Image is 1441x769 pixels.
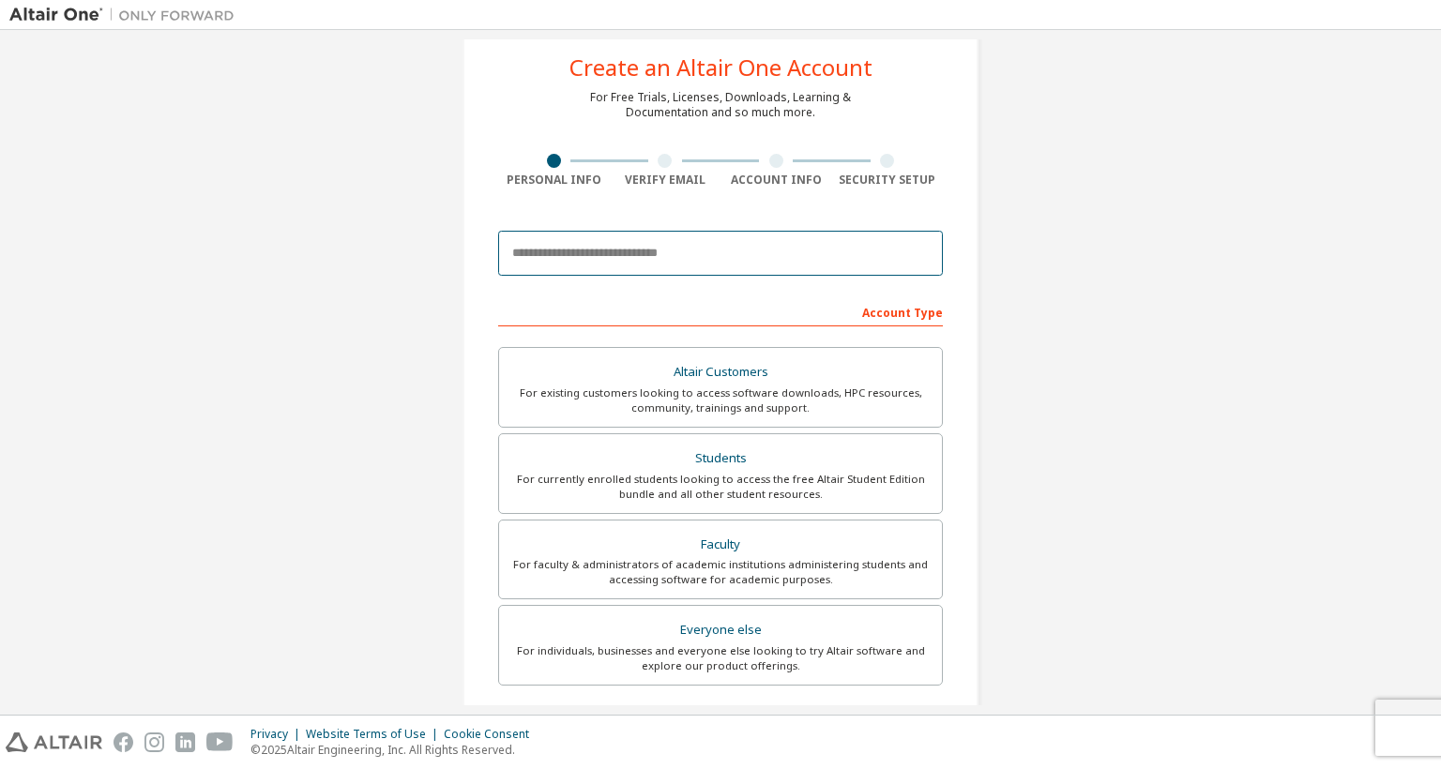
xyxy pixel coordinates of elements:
div: Account Info [720,173,832,188]
img: facebook.svg [114,732,133,752]
div: Website Terms of Use [306,727,444,742]
div: Verify Email [610,173,721,188]
div: Everyone else [510,617,931,643]
div: Faculty [510,532,931,558]
img: Altair One [9,6,244,24]
div: For faculty & administrators of academic institutions administering students and accessing softwa... [510,557,931,587]
img: altair_logo.svg [6,732,102,752]
div: Privacy [250,727,306,742]
img: instagram.svg [144,732,164,752]
div: Account Type [498,296,943,326]
img: linkedin.svg [175,732,195,752]
div: Cookie Consent [444,727,540,742]
div: Students [510,445,931,472]
div: Security Setup [832,173,944,188]
div: Create an Altair One Account [569,56,872,79]
div: Personal Info [498,173,610,188]
div: Altair Customers [510,359,931,385]
img: youtube.svg [206,732,234,752]
div: For existing customers looking to access software downloads, HPC resources, community, trainings ... [510,385,931,415]
div: For Free Trials, Licenses, Downloads, Learning & Documentation and so much more. [590,90,851,120]
p: © 2025 Altair Engineering, Inc. All Rights Reserved. [250,742,540,758]
div: For currently enrolled students looking to access the free Altair Student Edition bundle and all ... [510,472,931,502]
div: For individuals, businesses and everyone else looking to try Altair software and explore our prod... [510,643,931,673]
